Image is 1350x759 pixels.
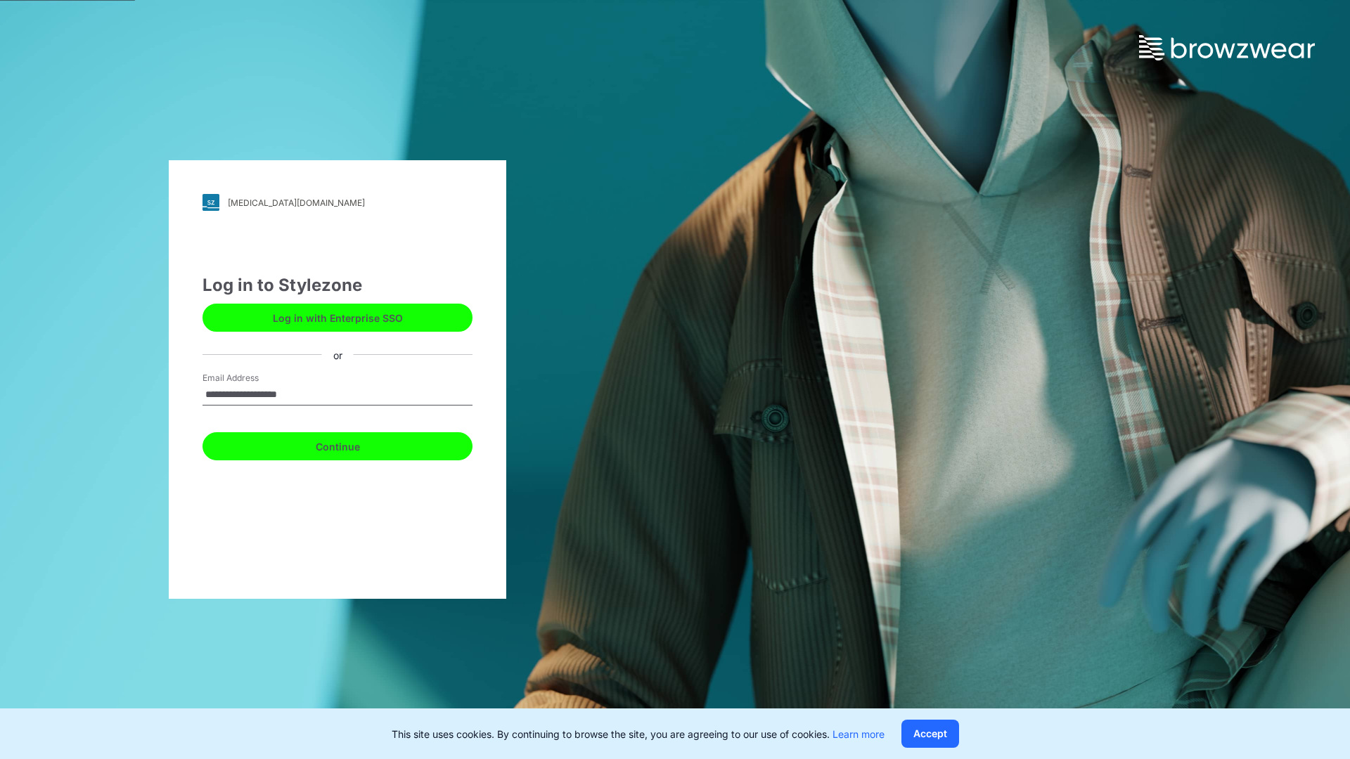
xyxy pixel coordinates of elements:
p: This site uses cookies. By continuing to browse the site, you are agreeing to our use of cookies. [392,727,885,741]
label: Email Address [202,372,301,384]
div: [MEDICAL_DATA][DOMAIN_NAME] [228,197,365,208]
img: svg+xml;base64,PHN2ZyB3aWR0aD0iMjgiIGhlaWdodD0iMjgiIHZpZXdCb3g9IjAgMCAyOCAyOCIgZmlsbD0ibm9uZSIgeG... [202,194,219,211]
button: Accept [901,720,959,748]
a: [MEDICAL_DATA][DOMAIN_NAME] [202,194,472,211]
a: Learn more [832,728,885,740]
button: Continue [202,432,472,460]
button: Log in with Enterprise SSO [202,304,472,332]
div: or [322,347,354,362]
img: browzwear-logo.73288ffb.svg [1139,35,1315,60]
div: Log in to Stylezone [202,273,472,298]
